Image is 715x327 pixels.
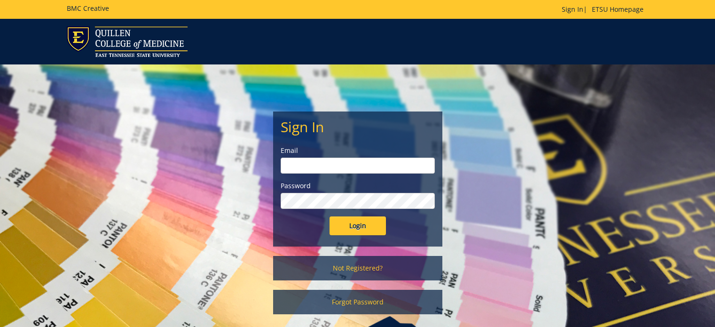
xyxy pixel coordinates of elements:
a: Not Registered? [273,256,442,280]
a: ETSU Homepage [587,5,648,14]
label: Password [281,181,435,191]
label: Email [281,146,435,155]
img: ETSU logo [67,26,188,57]
a: Forgot Password [273,290,442,314]
a: Sign In [562,5,583,14]
p: | [562,5,648,14]
input: Login [330,216,386,235]
h5: BMC Creative [67,5,109,12]
h2: Sign In [281,119,435,135]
